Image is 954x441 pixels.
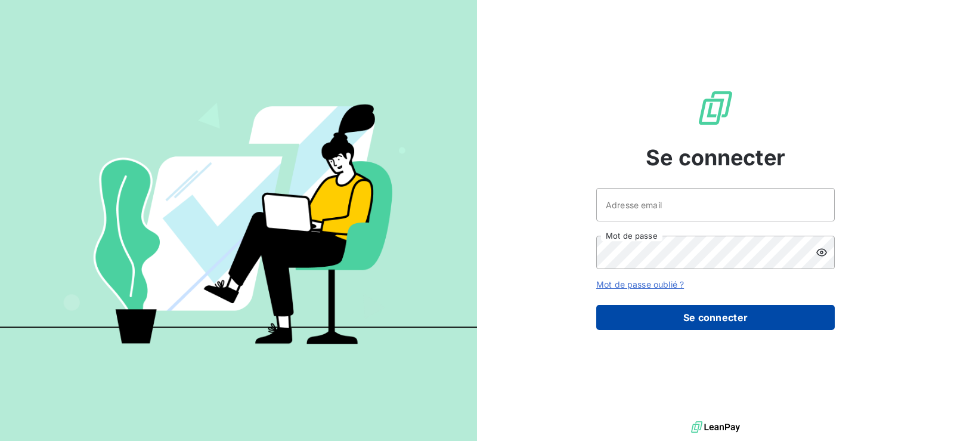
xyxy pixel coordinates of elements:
[596,305,835,330] button: Se connecter
[646,141,785,174] span: Se connecter
[596,188,835,221] input: placeholder
[596,279,684,289] a: Mot de passe oublié ?
[691,418,740,436] img: logo
[696,89,735,127] img: Logo LeanPay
